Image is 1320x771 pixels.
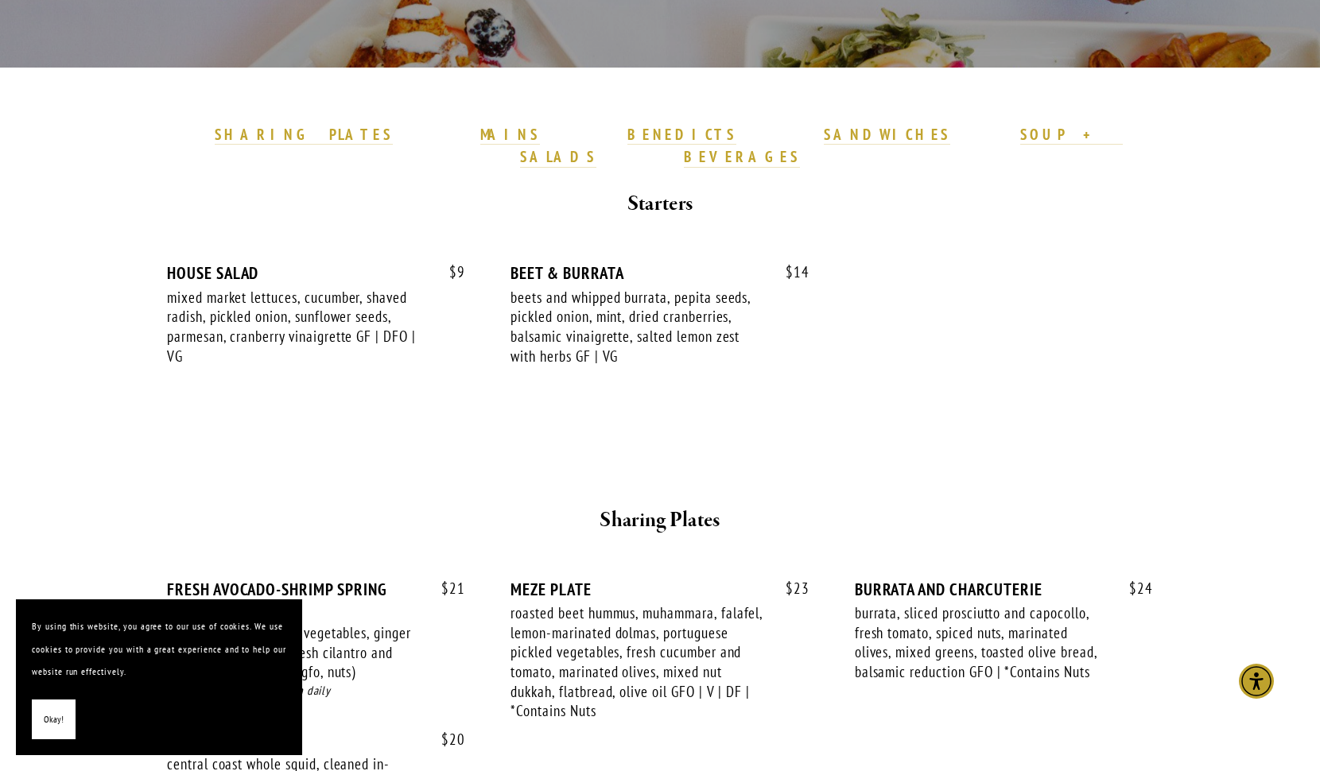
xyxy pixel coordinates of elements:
span: $ [449,262,457,281]
section: Cookie banner [16,599,302,755]
strong: Sharing Plates [600,506,720,534]
span: 20 [425,730,465,749]
strong: BENEDICTS [627,125,737,144]
strong: BEVERAGES [684,147,800,166]
span: $ [441,579,449,598]
a: SANDWICHES [824,125,951,145]
div: MEZE PLATE [511,579,809,599]
div: burrata, sliced prosciutto and capocollo, fresh tomato, spiced nuts, marinated olives, mixed gree... [855,603,1108,682]
div: BEET & BURRATA [511,263,809,283]
strong: SANDWICHES [824,125,951,144]
span: 21 [425,579,465,598]
div: a limited supply made fresh daily [167,682,465,700]
span: 9 [433,263,465,281]
span: 14 [770,263,809,281]
a: BENEDICTS [627,125,737,145]
button: Okay! [32,699,76,740]
strong: Starters [627,190,693,218]
div: BURRATA AND CHARCUTERIE [855,579,1153,599]
div: CALAMARI [167,730,465,750]
div: roasted beet hummus, muhammara, falafel, lemon-marinated dolmas, portuguese pickled vegetables, f... [511,603,763,721]
strong: SHARING PLATES [215,125,393,144]
span: Okay! [44,708,64,731]
div: Accessibility Menu [1239,664,1274,699]
div: HOUSE SALAD [167,263,465,283]
strong: MAINS [480,125,540,144]
div: FRESH AVOCADO-SHRIMP SPRING ROLLS [167,579,465,619]
span: $ [786,262,794,281]
div: beets and whipped burrata, pepita seeds, pickled onion, mint, dried cranberries, balsamic vinaigr... [511,288,763,366]
p: By using this website, you agree to our use of cookies. We use cookies to provide you with a grea... [32,615,286,684]
span: 24 [1113,579,1153,598]
a: MAINS [480,125,540,145]
a: SOUP + SALADS [520,125,1122,168]
span: $ [1129,579,1137,598]
span: 23 [770,579,809,598]
a: SHARING PLATES [215,125,393,145]
a: BEVERAGES [684,147,800,168]
div: mixed market lettuces, cucumber, shaved radish, pickled onion, sunflower seeds, parmesan, cranber... [167,288,420,366]
span: $ [441,730,449,749]
span: $ [786,579,794,598]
